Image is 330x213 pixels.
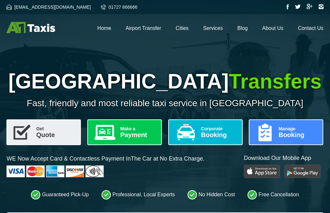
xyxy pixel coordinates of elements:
[6,165,104,177] img: Cards
[97,25,111,31] a: Home
[176,25,189,31] a: Cities
[101,5,138,10] a: 01727 866666
[126,25,161,31] a: Airport Transfer
[286,4,289,9] img: Facebook
[131,155,205,162] span: The Car at No Extra Charge.
[6,69,323,93] h1: [GEOGRAPHIC_DATA]
[318,4,324,9] img: Instagram
[6,22,55,33] img: A1 Taxis St Albans LTD
[6,98,323,108] p: Fast, friendly and most reliable taxi service in [GEOGRAPHIC_DATA]
[36,126,75,131] span: Get
[298,25,323,31] a: Contact Us
[6,5,91,10] a: [EMAIL_ADDRESS][DOMAIN_NAME]
[244,154,324,162] p: Download Our Mobile App
[87,119,162,145] a: Make aPayment
[188,190,235,199] li: No Hidden Cost
[262,25,284,31] a: About Us
[120,126,156,131] span: Make a
[249,119,323,145] a: ManageBooking
[244,165,280,178] img: Play Store
[201,126,237,131] span: Corporate
[238,25,248,31] a: Blog
[102,190,175,199] li: Professional, Local Experts
[285,165,320,178] img: Google Play
[247,190,299,199] li: Free Cancellation
[6,155,204,163] p: WE Now Accept Card & Contactless Payment In
[229,70,322,93] span: Transfers
[6,119,81,145] a: GetQuote
[295,5,301,9] img: Twitter
[168,119,243,145] a: CorporateBooking
[203,25,223,31] a: Services
[31,190,89,199] li: Guaranteed Pick-Up
[278,126,317,131] span: Manage
[306,4,313,9] img: Google Plus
